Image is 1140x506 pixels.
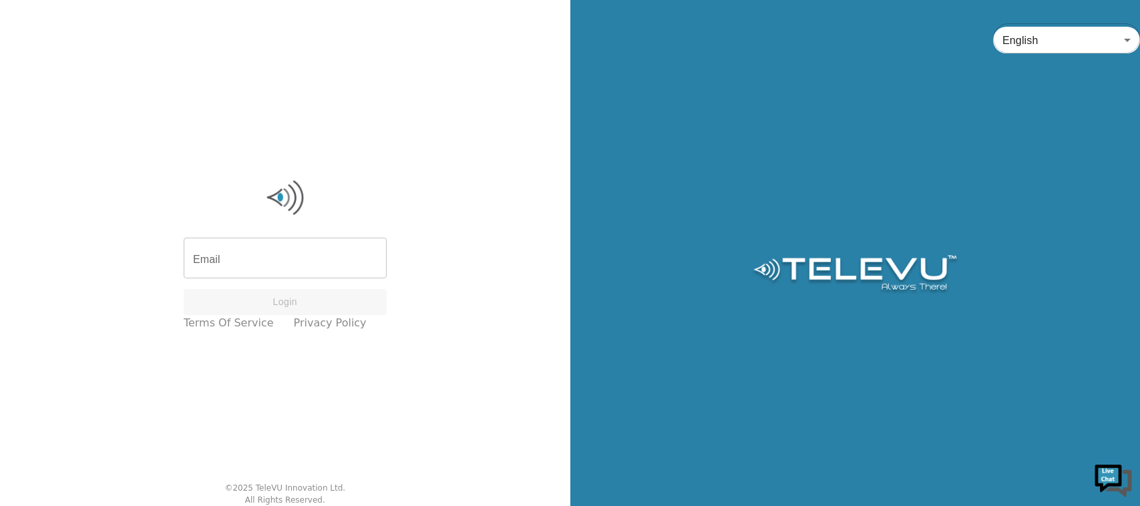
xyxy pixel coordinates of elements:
div: English [993,21,1140,59]
a: Privacy Policy [294,315,367,331]
div: All Rights Reserved. [245,494,325,506]
div: © 2025 TeleVU Innovation Ltd. [224,482,345,494]
img: Chat Widget [1093,459,1133,499]
img: Logo [751,255,959,295]
a: Terms of Service [184,315,274,331]
img: Logo [184,178,387,218]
